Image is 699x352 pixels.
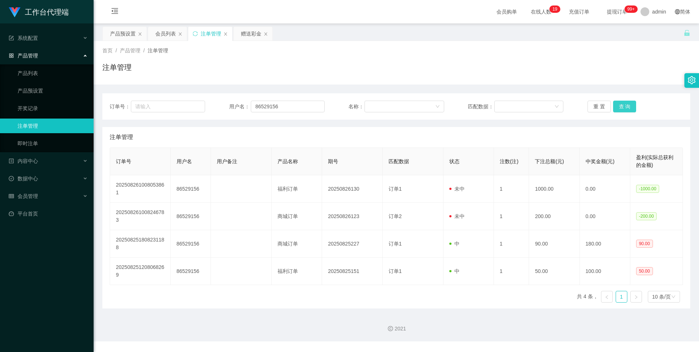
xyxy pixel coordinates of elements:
span: 用户备注 [217,158,237,164]
span: 注数(注) [500,158,518,164]
span: 提现订单 [603,9,631,14]
div: 2021 [99,325,693,333]
div: 产品预设置 [110,27,136,41]
span: 充值订单 [565,9,593,14]
span: 产品管理 [9,53,38,59]
span: 产品名称 [277,158,298,164]
i: 图标: close [178,32,182,36]
input: 请输入 [251,101,325,112]
td: 100.00 [580,258,630,285]
td: 180.00 [580,230,630,258]
td: 86529156 [171,258,211,285]
span: 系统配置 [9,35,38,41]
h1: 工作台代理端 [25,0,69,24]
img: logo.9652507e.png [9,7,20,18]
div: 注单管理 [201,27,221,41]
span: 期号 [328,158,338,164]
td: 20250825227 [322,230,383,258]
a: 图标: dashboard平台首页 [9,206,88,221]
i: 图标: close [138,32,142,36]
span: 订单1 [389,268,402,274]
td: 50.00 [529,258,579,285]
span: 匹配数据 [389,158,409,164]
p: 9 [555,5,558,13]
li: 共 4 条， [577,291,598,303]
span: 下注总额(元) [535,158,564,164]
li: 下一页 [630,291,642,303]
span: 盈利(实际总获利的金额) [636,154,674,168]
li: 1 [616,291,627,303]
span: 50.00 [636,267,653,275]
td: 202508261008053861 [110,175,171,203]
a: 产品列表 [18,66,88,80]
span: 内容中心 [9,158,38,164]
span: 名称： [348,103,364,111]
td: 90.00 [529,230,579,258]
span: 产品管理 [120,48,140,53]
td: 20250825151 [322,258,383,285]
div: 10 条/页 [652,291,671,302]
i: 图标: table [9,194,14,199]
td: 商城订单 [272,203,322,230]
span: 中 [449,268,460,274]
i: 图标: right [634,295,638,299]
span: 会员管理 [9,193,38,199]
p: 1 [552,5,555,13]
a: 工作台代理端 [9,9,69,15]
span: 数据中心 [9,176,38,181]
i: 图标: form [9,35,14,41]
a: 即时注单 [18,136,88,151]
td: 20250826130 [322,175,383,203]
h1: 注单管理 [102,62,132,73]
span: 中 [449,241,460,247]
sup: 976 [624,5,638,13]
sup: 19 [549,5,560,13]
span: 在线人数 [527,9,555,14]
span: 匹配数据： [468,103,494,111]
button: 查 询 [613,101,636,112]
td: 0.00 [580,175,630,203]
i: 图标: left [605,295,609,299]
a: 产品预设置 [18,83,88,98]
span: 订单1 [389,241,402,247]
i: 图标: down [555,104,559,109]
i: 图标: copyright [388,326,393,331]
span: 用户名： [229,103,251,111]
td: 1 [494,175,529,203]
a: 注单管理 [18,119,88,133]
td: 0.00 [580,203,630,230]
td: 1000.00 [529,175,579,203]
td: 20250826123 [322,203,383,230]
td: 1 [494,230,529,258]
td: 202508251208068269 [110,258,171,285]
span: 未中 [449,213,465,219]
span: 订单号 [116,158,131,164]
div: 赠送彩金 [241,27,261,41]
span: -1000.00 [636,185,659,193]
i: 图标: down [435,104,440,109]
span: -200.00 [636,212,657,220]
td: 86529156 [171,175,211,203]
span: 首页 [102,48,113,53]
span: 订单1 [389,186,402,192]
span: / [116,48,117,53]
i: 图标: close [223,32,228,36]
span: 注单管理 [148,48,168,53]
span: 订单号： [110,103,131,111]
td: 202508261008246783 [110,203,171,230]
span: 状态 [449,158,460,164]
a: 开奖记录 [18,101,88,116]
i: 图标: down [671,295,676,300]
td: 1 [494,258,529,285]
i: 图标: sync [193,31,198,36]
i: 图标: setting [688,76,696,84]
i: 图标: unlock [684,30,690,36]
i: 图标: menu-fold [102,0,127,24]
span: 注单管理 [110,133,133,142]
span: 用户名 [177,158,192,164]
span: 未中 [449,186,465,192]
td: 86529156 [171,203,211,230]
i: 图标: profile [9,158,14,164]
td: 福利订单 [272,175,322,203]
li: 上一页 [601,291,613,303]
